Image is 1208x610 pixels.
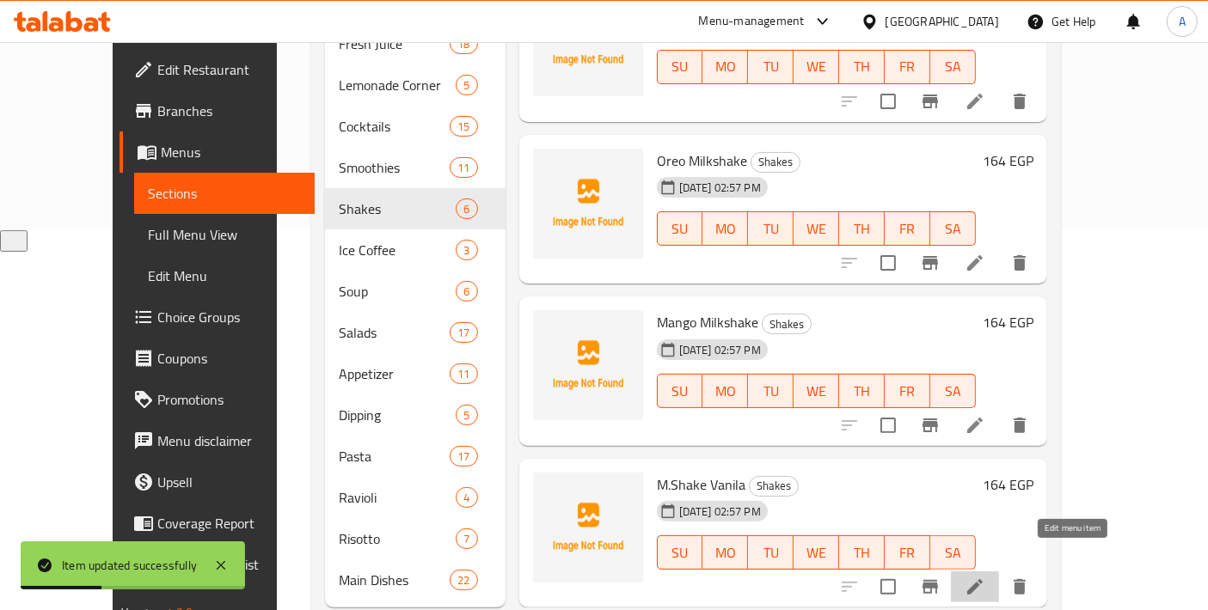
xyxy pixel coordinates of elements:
[965,253,985,273] a: Edit menu item
[148,265,301,286] span: Edit Menu
[120,503,315,544] a: Coverage Report
[339,363,451,384] span: Appetizer
[62,556,197,575] div: Item updated successfully
[794,535,839,570] button: WE
[892,540,923,565] span: FR
[457,407,476,424] span: 5
[762,314,812,334] div: Shakes
[451,572,476,589] span: 22
[937,217,969,241] span: SA
[325,271,506,312] div: Soup6
[892,379,923,404] span: FR
[457,284,476,300] span: 6
[657,309,758,335] span: Mango Milkshake
[325,394,506,436] div: Dipping5
[885,211,930,246] button: FR
[157,307,301,327] span: Choice Groups
[325,229,506,271] div: Ice Coffee3
[157,430,301,451] span: Menu disclaimer
[120,461,315,503] a: Upsell
[339,322,451,343] span: Salads
[325,559,506,601] div: Main Dishes22
[937,379,969,404] span: SA
[657,472,745,497] span: M.Shake Vanila
[800,540,832,565] span: WE
[800,217,832,241] span: WE
[870,569,906,605] span: Select to update
[325,518,506,559] div: Risotto7
[657,374,703,408] button: SU
[120,379,315,420] a: Promotions
[910,566,951,607] button: Branch-specific-item
[339,240,457,260] span: Ice Coffee
[134,255,315,296] a: Edit Menu
[999,405,1040,446] button: delete
[451,366,476,382] span: 11
[325,353,506,394] div: Appetizer11
[910,405,951,446] button: Branch-specific-item
[456,281,477,302] div: items
[450,322,477,343] div: items
[983,310,1033,334] h6: 164 EGP
[930,211,976,246] button: SA
[451,448,476,465] span: 17
[748,211,794,246] button: TU
[450,446,477,467] div: items
[339,281,457,302] span: Soup
[885,374,930,408] button: FR
[709,379,741,404] span: MO
[755,540,787,565] span: TU
[892,217,923,241] span: FR
[120,338,315,379] a: Coupons
[451,325,476,341] span: 17
[657,535,703,570] button: SU
[157,348,301,369] span: Coupons
[965,415,985,436] a: Edit menu item
[763,314,811,334] span: Shakes
[702,374,748,408] button: MO
[450,363,477,384] div: items
[339,570,451,590] span: Main Dishes
[325,312,506,353] div: Salads17
[846,540,878,565] span: TH
[450,570,477,590] div: items
[325,477,506,518] div: Ravioli4
[885,535,930,570] button: FR
[839,535,885,570] button: TH
[533,473,643,583] img: M.Shake Vanila
[846,217,878,241] span: TH
[839,374,885,408] button: TH
[794,211,839,246] button: WE
[937,540,969,565] span: SA
[157,513,301,534] span: Coverage Report
[457,490,476,506] span: 4
[709,217,741,241] span: MO
[1179,12,1186,31] span: A
[672,503,768,520] span: [DATE] 02:57 PM
[930,535,976,570] button: SA
[702,535,748,570] button: MO
[702,211,748,246] button: MO
[134,214,315,255] a: Full Menu View
[930,374,976,408] button: SA
[456,405,477,425] div: items
[910,242,951,284] button: Branch-specific-item
[699,11,805,32] div: Menu-management
[870,407,906,443] span: Select to update
[339,405,457,425] span: Dipping
[339,528,457,549] span: Risotto
[457,531,476,547] span: 7
[749,476,799,497] div: Shakes
[755,217,787,241] span: TU
[750,476,798,496] span: Shakes
[657,211,703,246] button: SU
[533,310,643,420] img: Mango Milkshake
[870,83,906,119] span: Select to update
[339,487,457,508] span: Ravioli
[983,473,1033,497] h6: 164 EGP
